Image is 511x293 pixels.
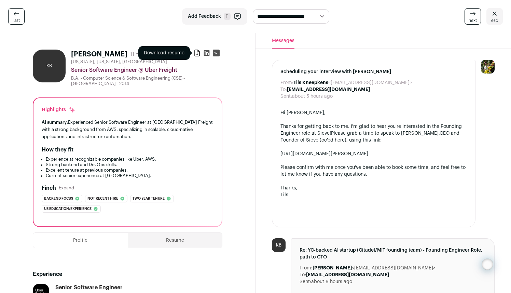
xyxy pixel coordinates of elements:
button: Expand [59,185,74,191]
div: B.A. - Computer Science & Software Engineering (CSE) - [GEOGRAPHIC_DATA] - 2014 [71,76,222,86]
h2: Finch [42,184,56,192]
dd: about 6 hours ago [311,278,352,285]
span: Backend focus [44,195,73,202]
dt: From: [300,265,313,271]
span: next [469,18,477,23]
button: Add Feedback F [182,8,247,25]
dt: To: [280,86,287,93]
div: Please confirm with me once you've been able to book some time, and feel free to let me know if y... [280,164,467,178]
span: Please grab a time to speak to [PERSON_NAME], [331,131,440,136]
dd: <[EMAIL_ADDRESS][DOMAIN_NAME]> [293,79,412,86]
li: Strong backend and DevOps skills. [46,162,213,168]
li: Current senior experience at [GEOGRAPHIC_DATA]. [46,173,213,178]
span: Not recent hire [87,195,118,202]
div: Thanks, [280,185,467,191]
span: Us education/experience [44,205,92,212]
div: KB [272,238,286,252]
dt: Sent: [300,278,311,285]
span: esc [491,18,498,23]
div: Experienced Senior Software Engineer at [GEOGRAPHIC_DATA] Freight with a strong background from A... [42,119,213,140]
button: Messages [272,33,294,49]
div: Senior Software Engineer [55,284,123,291]
dd: about 5 hours ago [292,93,333,100]
li: Excellent tenure at previous companies. [46,168,213,173]
span: Two year tenure [133,195,165,202]
h2: How they fit [42,146,73,154]
div: Download resume [138,46,190,60]
div: 11 YOE [130,51,144,58]
h2: Experience [33,270,222,278]
a: esc [486,8,503,25]
b: [EMAIL_ADDRESS][DOMAIN_NAME] [287,87,370,92]
div: KB [33,50,66,82]
span: F [224,13,231,20]
img: 6689865-medium_jpg [481,60,495,74]
span: AI summary: [42,120,68,124]
div: Senior Software Engineer @ Uber Freight [71,66,222,74]
a: last [8,8,25,25]
span: Scheduling your interview with [PERSON_NAME] [280,68,467,75]
a: [URL][DOMAIN_NAME][PERSON_NAME] [280,151,368,156]
dt: From: [280,79,293,86]
div: Tils [280,191,467,198]
span: Re: YC-backed AI startup (Citadel/MIT founding team) - Founding Engineer Role, path to CTO [300,247,486,261]
div: Thanks for getting back to me. I'm glad to hear you're interested in the Founding Engineer role a... [280,123,467,144]
span: last [13,18,20,23]
div: Hi [PERSON_NAME], [280,109,467,116]
span: Add Feedback [188,13,221,20]
button: Resume [128,233,222,248]
b: Tils Kneepkens [293,80,328,85]
span: [US_STATE], [US_STATE], [GEOGRAPHIC_DATA] [71,59,167,65]
h1: [PERSON_NAME] [71,50,127,59]
a: next [465,8,481,25]
b: [PERSON_NAME] [313,266,352,270]
dt: Sent: [280,93,292,100]
dt: To: [300,271,306,278]
b: [EMAIL_ADDRESS][DOMAIN_NAME] [306,272,389,277]
button: Profile [33,233,128,248]
dd: <[EMAIL_ADDRESS][DOMAIN_NAME]> [313,265,436,271]
div: Highlights [42,106,75,113]
li: Experience at recognizable companies like Uber, AWS. [46,157,213,162]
